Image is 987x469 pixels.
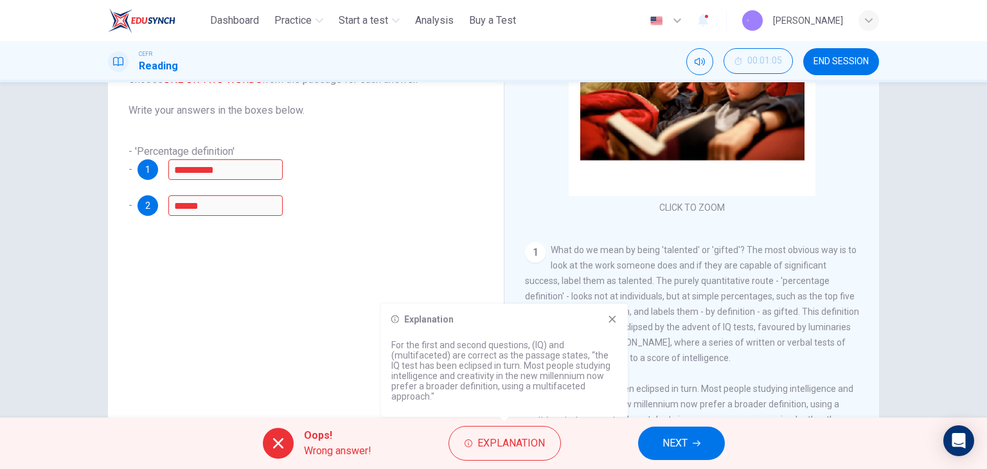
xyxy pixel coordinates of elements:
img: Profile picture [742,10,763,31]
span: Oops! [304,428,371,443]
span: CEFR [139,49,152,58]
span: Dashboard [210,13,259,28]
input: IQ; intelligence; IQ tests; IQ test; [168,159,283,180]
input: multifaceted; multifaceted approach; [168,195,283,216]
img: ELTC logo [108,8,175,33]
div: [PERSON_NAME] [773,13,843,28]
h1: Reading [139,58,178,74]
span: NEXT [662,434,688,452]
div: Hide [724,48,793,75]
span: Analysis [415,13,454,28]
span: Start a test [339,13,388,28]
span: What do we mean by being 'talented' or 'gifted'? The most obvious way is to look at the work some... [525,245,859,363]
span: Explanation [477,434,545,452]
span: - 'Percentage definition' - [129,145,235,175]
p: For the first and second questions, (IQ) and (multifaceted) are correct as the passage states, “t... [391,340,618,402]
span: END SESSION [814,57,869,67]
span: 1 [145,165,150,174]
div: Mute [686,48,713,75]
span: - [129,199,132,211]
span: Buy a Test [469,13,516,28]
span: 2 [145,201,150,210]
span: 00:01:05 [747,56,782,66]
span: Practice [274,13,312,28]
div: 1 [525,242,546,263]
span: Wrong answer! [304,443,371,459]
img: en [648,16,664,26]
div: Open Intercom Messenger [943,425,974,456]
h6: Explanation [404,314,454,324]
